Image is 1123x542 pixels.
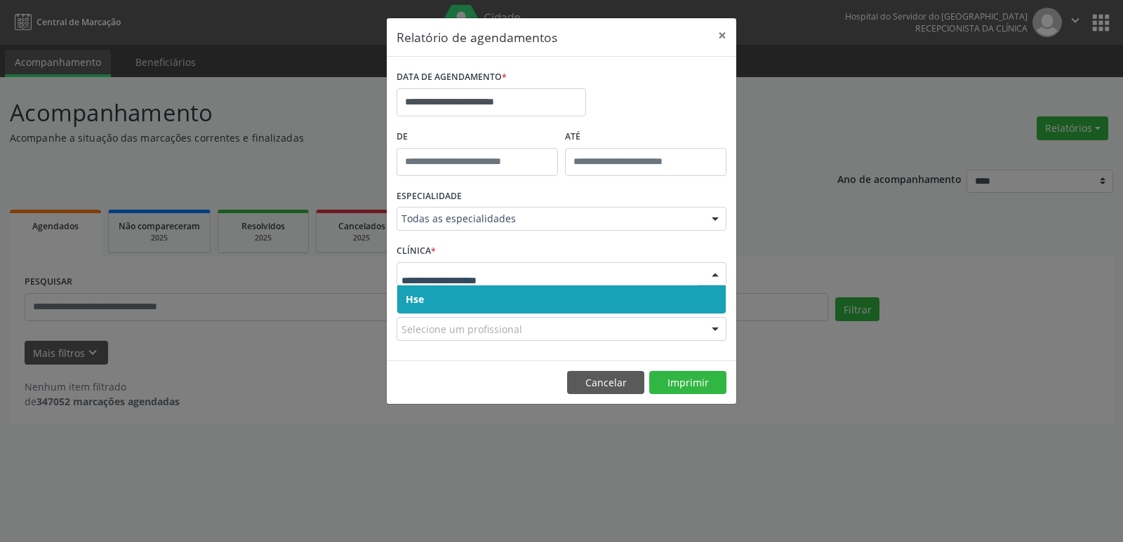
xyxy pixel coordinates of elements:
h5: Relatório de agendamentos [397,28,557,46]
span: Hse [406,292,424,306]
button: Imprimir [649,371,726,395]
span: Selecione um profissional [401,322,522,337]
label: ATÉ [565,126,726,148]
label: De [397,126,558,148]
label: DATA DE AGENDAMENTO [397,67,507,88]
span: Todas as especialidades [401,212,698,226]
button: Close [708,18,736,53]
button: Cancelar [567,371,644,395]
label: CLÍNICA [397,240,436,262]
label: ESPECIALIDADE [397,186,462,208]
